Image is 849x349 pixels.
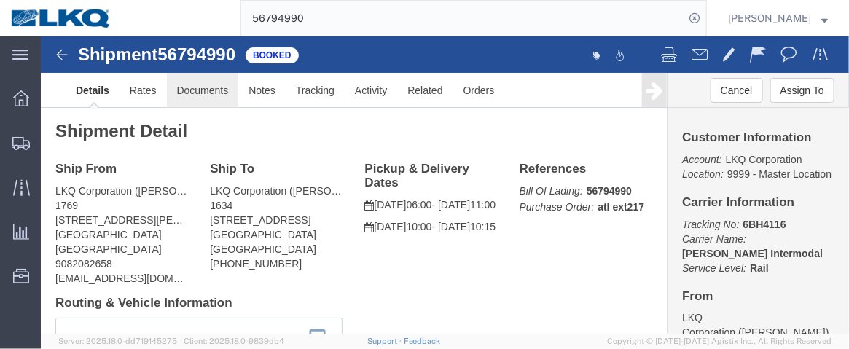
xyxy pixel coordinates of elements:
iframe: FS Legacy Container [41,36,849,334]
a: Feedback [404,337,441,345]
span: Krisann Metzger [728,10,811,26]
input: Search for shipment number, reference number [241,1,684,36]
button: [PERSON_NAME] [727,9,829,27]
a: Support [367,337,404,345]
img: logo [10,7,112,29]
span: Client: 2025.18.0-9839db4 [184,337,284,345]
span: Copyright © [DATE]-[DATE] Agistix Inc., All Rights Reserved [607,335,832,348]
span: Server: 2025.18.0-dd719145275 [58,337,177,345]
